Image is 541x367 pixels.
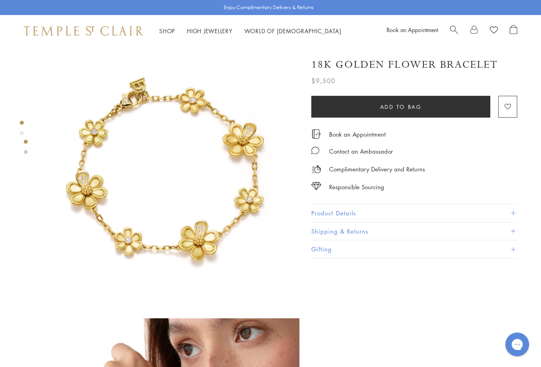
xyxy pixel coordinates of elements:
a: High JewelleryHigh Jewellery [187,27,232,35]
a: View Wishlist [490,25,498,37]
img: Temple St. Clair [24,26,143,36]
h1: 18K Golden Flower Bracelet [311,58,498,72]
button: Add to bag [311,96,490,118]
button: Shipping & Returns [311,222,517,240]
span: $9,500 [311,76,335,86]
div: Contact an Ambassador [329,146,393,156]
p: Enjoy Complimentary Delivery & Returns [224,4,314,11]
div: Responsible Sourcing [329,182,384,192]
a: Open Shopping Bag [510,25,517,37]
div: Product gallery navigation [20,119,24,141]
iframe: Gorgias live chat messenger [501,330,533,359]
button: Gifting [311,240,517,258]
a: Book an Appointment [387,26,438,34]
span: Add to bag [380,103,422,111]
img: icon_sourcing.svg [311,182,321,190]
nav: Main navigation [159,26,341,36]
img: 18K Golden Flower Bracelet [40,47,299,306]
img: icon_appointment.svg [311,129,321,139]
a: World of [DEMOGRAPHIC_DATA]World of [DEMOGRAPHIC_DATA] [244,27,341,35]
img: MessageIcon-01_2.svg [311,146,319,154]
button: Product Details [311,204,517,222]
img: icon_delivery.svg [311,164,321,174]
p: Complimentary Delivery and Returns [329,164,425,174]
a: ShopShop [159,27,175,35]
a: Search [450,25,458,37]
a: Book an Appointment [329,130,386,139]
